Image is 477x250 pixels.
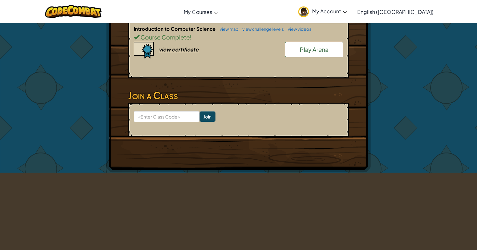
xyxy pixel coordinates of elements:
span: Introduction to Computer Science [134,26,216,32]
input: <Enter Class Code> [134,111,200,122]
a: My Courses [180,3,221,20]
a: view videos [285,27,312,32]
div: view certificate [159,46,199,53]
img: avatar [298,6,309,17]
span: Play Arena [300,46,328,53]
h3: Join a Class [128,88,349,103]
span: Course Complete [140,33,190,41]
a: My Account [295,1,350,22]
a: view challenge levels [239,27,284,32]
a: view map [216,27,238,32]
img: certificate-icon.png [134,42,154,59]
span: My Account [312,8,347,15]
input: Join [200,111,215,122]
span: My Courses [184,8,212,15]
a: English ([GEOGRAPHIC_DATA]) [354,3,437,20]
span: ! [190,33,191,41]
span: English ([GEOGRAPHIC_DATA]) [357,8,434,15]
a: view certificate [134,46,199,53]
img: CodeCombat logo [45,5,102,18]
